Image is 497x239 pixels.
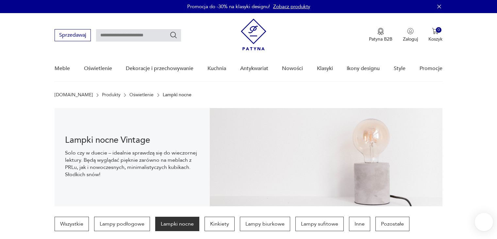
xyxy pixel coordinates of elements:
[436,27,441,33] div: 0
[55,29,91,41] button: Sprzedawaj
[432,28,439,34] img: Ikona koszyka
[129,92,154,98] a: Oświetlenie
[420,56,442,81] a: Promocje
[170,31,177,39] button: Szukaj
[55,92,93,98] a: [DOMAIN_NAME]
[428,36,442,42] p: Koszyk
[126,56,193,81] a: Dekoracje i przechowywanie
[102,92,121,98] a: Produkty
[55,217,89,231] a: Wszystkie
[369,36,392,42] p: Patyna B2B
[187,3,270,10] p: Promocja do -30% na klasyki designu!
[205,217,235,231] a: Kinkiety
[210,108,442,206] img: Lampki nocne vintage
[295,217,344,231] a: Lampy sufitowe
[55,56,70,81] a: Meble
[273,3,310,10] a: Zobacz produkty
[65,149,199,178] p: Solo czy w duecie – idealnie sprawdzą się do wieczornej lektury. Będą wyglądać pięknie zarówno na...
[428,28,442,42] button: 0Koszyk
[403,36,418,42] p: Zaloguj
[403,28,418,42] button: Zaloguj
[317,56,333,81] a: Klasyki
[347,56,380,81] a: Ikony designu
[282,56,303,81] a: Nowości
[65,136,199,144] h1: Lampki nocne Vintage
[349,217,370,231] a: Inne
[207,56,226,81] a: Kuchnia
[240,217,290,231] a: Lampy biurkowe
[407,28,414,34] img: Ikonka użytkownika
[377,28,384,35] img: Ikona medalu
[369,28,392,42] button: Patyna B2B
[155,217,199,231] a: Lampki nocne
[55,33,91,38] a: Sprzedawaj
[369,28,392,42] a: Ikona medaluPatyna B2B
[240,56,268,81] a: Antykwariat
[394,56,406,81] a: Style
[94,217,150,231] a: Lampy podłogowe
[241,19,266,50] img: Patyna - sklep z meblami i dekoracjami vintage
[84,56,112,81] a: Oświetlenie
[375,217,409,231] a: Pozostałe
[475,213,493,231] iframe: Smartsupp widget button
[163,92,191,98] p: Lampki nocne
